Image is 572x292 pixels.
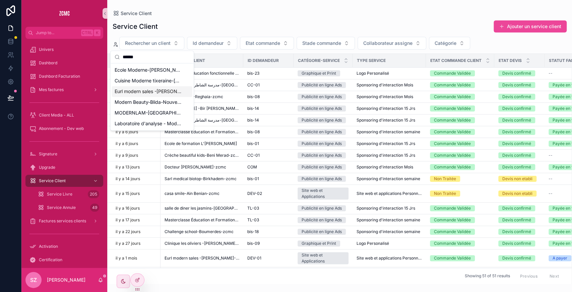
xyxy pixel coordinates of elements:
[434,117,471,123] div: Commande Validée
[434,82,471,88] div: Commande Validée
[430,217,490,223] a: Commande Validée
[434,94,471,100] div: Commande Validée
[357,206,422,211] a: Sponsoring d'interaction 15 Jrs
[116,153,138,158] p: il y a 9 jours
[549,71,553,76] span: --
[116,141,156,146] a: il y a 6 jours
[165,241,239,246] span: Clinique les oliviers -[PERSON_NAME]-zcmc
[165,82,239,88] a: Ecole Echater | مدرسة الشاطر-[GEOGRAPHIC_DATA]-zcmc
[247,129,260,135] span: bis-08
[247,206,259,211] span: TL-03
[247,94,290,99] a: bis-08
[434,229,471,235] div: Commande Validée
[39,47,54,52] span: Univers
[298,70,348,76] a: Graphique et Print
[357,94,413,99] span: Sponsoring d'interaction Mois
[247,191,262,196] span: DEV-02
[357,164,413,170] span: Sponsoring d'interaction Mois
[25,148,103,160] a: Signature
[39,74,80,79] span: Dashbord Facturation
[165,141,239,146] a: Ecole de formation L'[PERSON_NAME]
[357,191,422,196] a: Site web et applications Personnalisable sur devis
[498,205,541,211] a: Devis confirmé
[116,176,156,181] a: il y a 14 jours
[498,240,541,246] a: Devis confirmé
[357,176,420,181] span: Sponsoring d'interaction semaine
[247,217,290,223] a: TL-03
[430,176,490,182] a: Non Traitée
[165,153,239,158] span: Crèche beautiful kids-Beni Merad-zcmc
[430,117,490,123] a: Commande Validée
[25,175,103,187] a: Service Client
[357,241,422,246] a: Logo Personalisé
[434,240,471,246] div: Commande Validée
[165,129,239,135] span: Masterclasse Éducation et Formation-[PERSON_NAME]
[434,141,471,147] div: Commande Validée
[357,141,422,146] a: Sponsoring d'interaction 15 Jrs
[165,106,239,111] a: [PERSON_NAME] -Bir [PERSON_NAME]-zcmc
[247,176,259,181] span: bis-01
[298,152,348,158] a: Publicité en ligne Ads
[90,204,99,212] div: 49
[549,176,553,181] span: --
[246,40,280,47] span: Etat commande
[302,176,342,182] div: Publicité en ligne Ads
[247,191,290,196] a: DEV-02
[165,191,219,196] span: casa smile-Ain Benian-zcmc
[302,240,336,246] div: Graphique et Print
[81,29,93,36] span: Ctrl
[298,176,348,182] a: Publicité en ligne Ads
[247,153,260,158] span: CC-01
[36,30,78,35] span: Jump to...
[435,40,456,47] span: Catégorie
[25,70,103,82] a: Dashbord Facturation
[498,94,541,100] a: Devis confirmé
[502,191,532,197] div: Devis non etabli
[502,105,531,112] div: Devis confirmé
[498,82,541,88] a: Devis confirmé
[357,153,415,158] span: Sponsoring d'interaction 15 Jrs
[165,191,239,196] a: casa smile-Ain Benian-zcmc
[187,37,237,50] button: Select Button
[121,10,152,17] span: Service Client
[302,252,344,264] div: Site web et Applications
[363,40,412,47] span: Collaborateur assigne
[502,205,531,211] div: Devis confirmé
[165,206,239,211] a: salle de diner les jasmins-[GEOGRAPHIC_DATA]-zcmc
[430,82,490,88] a: Commande Validée
[116,241,156,246] a: il y a 27 jours
[25,161,103,173] a: Upgrade
[430,129,490,135] a: Commande Validée
[115,88,182,95] span: Eurl modern sales -[PERSON_NAME]-zcmc
[434,129,471,135] div: Commande Validée
[430,205,490,211] a: Commande Validée
[298,188,348,200] a: Site web et Applications
[502,176,532,182] div: Devis non etabli
[247,241,290,246] a: bis-09
[298,82,348,88] a: Publicité en ligne Ads
[39,165,55,170] span: Upgrade
[116,176,140,181] p: il y a 14 jours
[430,141,490,147] a: Commande Validée
[247,106,259,111] span: bis-14
[116,164,140,170] p: il y a 13 jours
[39,218,86,224] span: Factures services clients
[165,176,239,181] a: Sarl medical biotop-Birkhadem-zcmc
[357,241,389,246] span: Logo Personalisé
[297,37,355,50] button: Select Button
[165,229,239,234] a: Challenge school-Boumerdes-zcmc
[113,10,152,17] a: Service Client
[430,229,490,235] a: Commande Validée
[240,37,294,50] button: Select Button
[302,152,342,158] div: Publicité en ligne Ads
[302,105,342,112] div: Publicité en ligne Ads
[247,106,290,111] a: bis-14
[115,67,182,73] span: Ecole Moderne-[PERSON_NAME]-Nouvelle
[115,99,182,105] span: Modern Beauty-Blida-Nouvelle
[498,191,541,197] a: Devis non etabli
[298,217,348,223] a: Publicité en ligne Ads
[502,164,531,170] div: Devis confirmé
[88,190,99,198] div: 205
